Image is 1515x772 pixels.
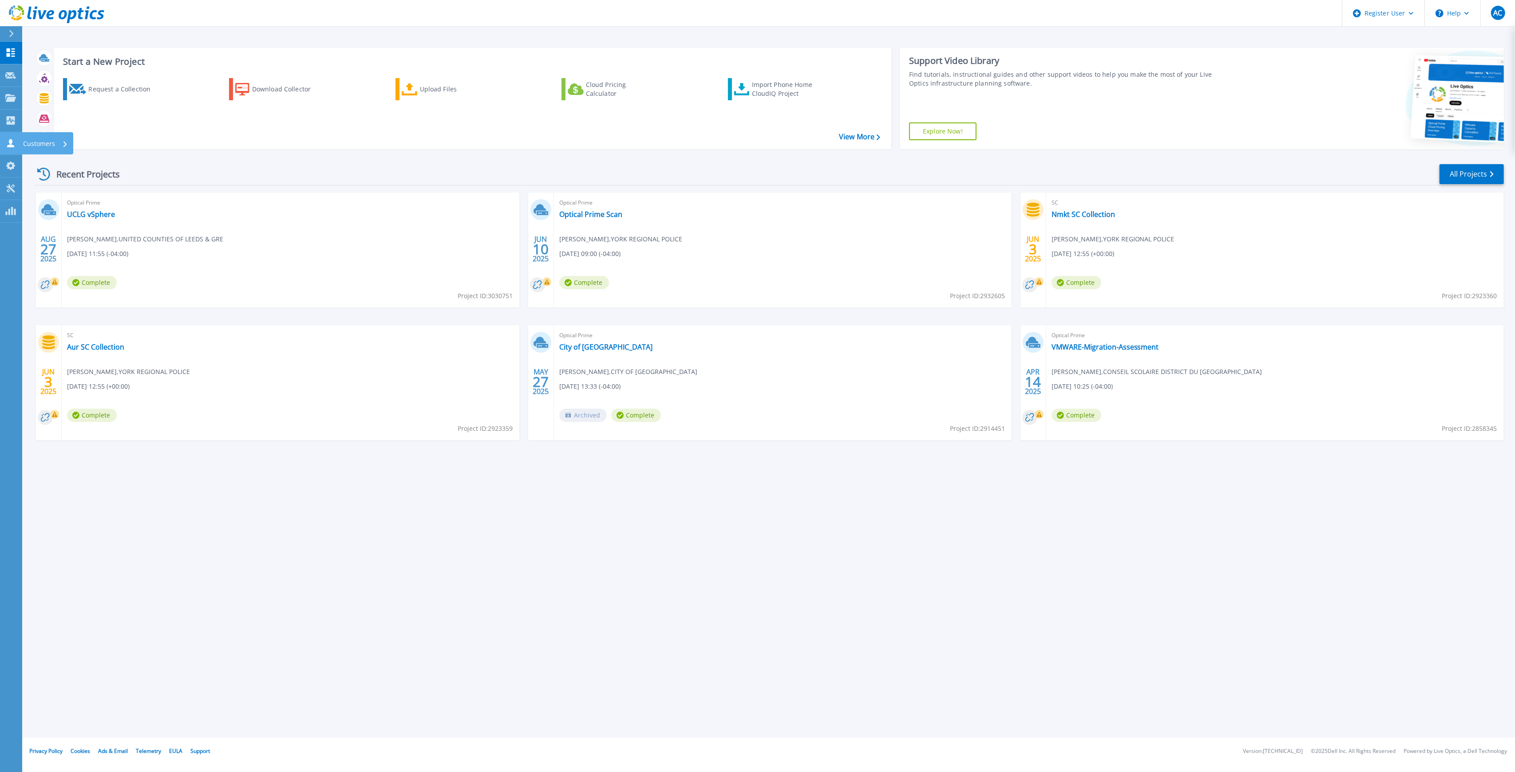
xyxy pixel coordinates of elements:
[559,367,697,377] span: [PERSON_NAME] , CITY OF [GEOGRAPHIC_DATA]
[559,276,609,289] span: Complete
[396,78,494,100] a: Upload Files
[839,133,880,141] a: View More
[169,747,182,755] a: EULA
[533,245,549,253] span: 10
[67,249,128,259] span: [DATE] 11:55 (-04:00)
[1404,748,1507,754] li: Powered by Live Optics, a Dell Technology
[252,80,323,98] div: Download Collector
[136,747,161,755] a: Telemetry
[909,70,1224,88] div: Find tutorials, instructional guides and other support videos to help you make the most of your L...
[67,382,130,391] span: [DATE] 12:55 (+00:00)
[67,198,514,208] span: Optical Prime
[1442,424,1497,433] span: Project ID: 2858345
[950,291,1005,301] span: Project ID: 2932605
[458,424,513,433] span: Project ID: 2923359
[909,55,1224,67] div: Support Video Library
[458,291,513,301] span: Project ID: 3030751
[752,80,821,98] div: Import Phone Home CloudIQ Project
[559,331,1006,340] span: Optical Prime
[1440,164,1504,184] a: All Projects
[67,409,117,422] span: Complete
[67,343,124,351] a: Aur SC Collection
[559,210,622,219] a: Optical Prime Scan
[950,424,1005,433] span: Project ID: 2914451
[23,132,55,155] p: Customers
[1052,331,1499,340] span: Optical Prime
[1052,276,1101,289] span: Complete
[71,747,90,755] a: Cookies
[420,80,491,98] div: Upload Files
[67,367,190,377] span: [PERSON_NAME] , YORK REGIONAL POLICE
[532,366,549,398] div: MAY 2025
[559,198,1006,208] span: Optical Prime
[1029,245,1037,253] span: 3
[611,409,661,422] span: Complete
[67,210,115,219] a: UCLG vSphere
[34,163,132,185] div: Recent Projects
[67,234,223,244] span: [PERSON_NAME] , UNITED COUNTIES OF LEEDS & GRE
[1052,210,1115,219] a: Nmkt SC Collection
[1052,249,1114,259] span: [DATE] 12:55 (+00:00)
[1052,409,1101,422] span: Complete
[1052,367,1262,377] span: [PERSON_NAME] , CONSEIL SCOLAIRE DISTRICT DU [GEOGRAPHIC_DATA]
[44,378,52,386] span: 3
[1052,382,1113,391] span: [DATE] 10:25 (-04:00)
[533,378,549,386] span: 27
[67,331,514,340] span: SC
[29,747,63,755] a: Privacy Policy
[1311,748,1396,754] li: © 2025 Dell Inc. All Rights Reserved
[909,122,977,140] a: Explore Now!
[63,78,162,100] a: Request a Collection
[559,409,607,422] span: Archived
[586,80,657,98] div: Cloud Pricing Calculator
[559,382,621,391] span: [DATE] 13:33 (-04:00)
[1025,233,1041,265] div: JUN 2025
[1493,9,1502,16] span: AC
[532,233,549,265] div: JUN 2025
[40,366,57,398] div: JUN 2025
[190,747,210,755] a: Support
[1052,343,1159,351] a: VMWARE-Migration-Assessment
[40,233,57,265] div: AUG 2025
[229,78,328,100] a: Download Collector
[88,80,159,98] div: Request a Collection
[559,249,621,259] span: [DATE] 09:00 (-04:00)
[562,78,661,100] a: Cloud Pricing Calculator
[98,747,128,755] a: Ads & Email
[1025,366,1041,398] div: APR 2025
[63,57,880,67] h3: Start a New Project
[1025,378,1041,386] span: 14
[1442,291,1497,301] span: Project ID: 2923360
[1243,748,1303,754] li: Version: [TECHNICAL_ID]
[67,276,117,289] span: Complete
[559,343,653,351] a: City of [GEOGRAPHIC_DATA]
[1052,234,1175,244] span: [PERSON_NAME] , YORK REGIONAL POLICE
[1052,198,1499,208] span: SC
[559,234,682,244] span: [PERSON_NAME] , YORK REGIONAL POLICE
[40,245,56,253] span: 27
